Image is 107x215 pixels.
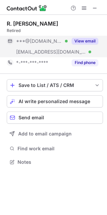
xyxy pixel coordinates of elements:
span: Find work email [17,146,100,152]
span: [EMAIL_ADDRESS][DOMAIN_NAME] [16,49,86,55]
button: Find work email [7,144,103,153]
span: Add to email campaign [18,131,72,136]
button: Reveal Button [72,59,98,66]
button: Notes [7,157,103,167]
button: AI write personalized message [7,95,103,107]
button: Reveal Button [72,38,98,44]
span: Notes [17,159,100,165]
span: Send email [19,115,44,120]
button: Add to email campaign [7,128,103,140]
span: AI write personalized message [19,99,90,104]
div: R. [PERSON_NAME] [7,20,58,27]
div: Save to List / ATS / CRM [19,83,91,88]
button: save-profile-one-click [7,79,103,91]
button: Send email [7,112,103,124]
img: ContactOut v5.3.10 [7,4,47,12]
span: ***@[DOMAIN_NAME] [16,38,63,44]
div: Retired [7,28,103,34]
